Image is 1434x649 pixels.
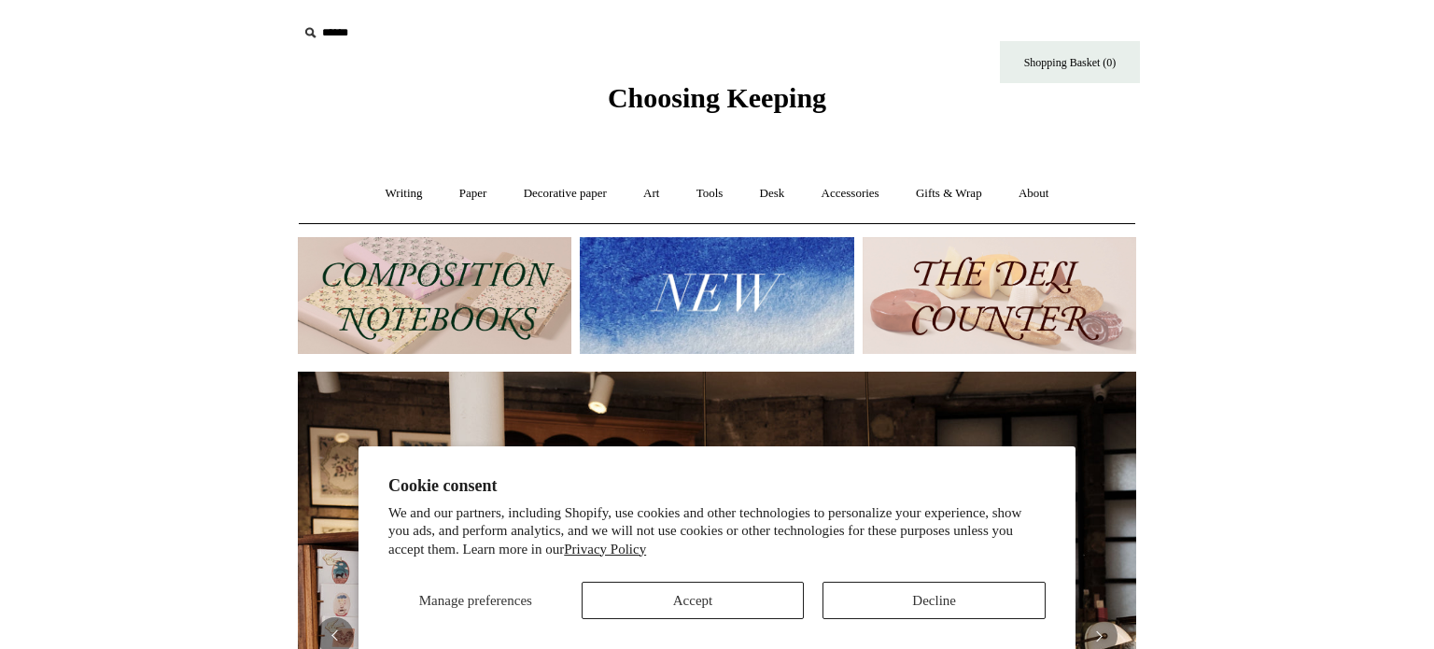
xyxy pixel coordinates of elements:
[1000,41,1140,83] a: Shopping Basket (0)
[680,169,740,219] a: Tools
[298,237,571,354] img: 202302 Composition ledgers.jpg__PID:69722ee6-fa44-49dd-a067-31375e5d54ec
[369,169,440,219] a: Writing
[507,169,624,219] a: Decorative paper
[1002,169,1066,219] a: About
[388,476,1046,496] h2: Cookie consent
[805,169,896,219] a: Accessories
[608,82,826,113] span: Choosing Keeping
[564,542,646,557] a: Privacy Policy
[443,169,504,219] a: Paper
[608,97,826,110] a: Choosing Keeping
[582,582,805,619] button: Accept
[863,237,1136,354] img: The Deli Counter
[419,593,532,608] span: Manage preferences
[626,169,676,219] a: Art
[580,237,853,354] img: New.jpg__PID:f73bdf93-380a-4a35-bcfe-7823039498e1
[743,169,802,219] a: Desk
[388,504,1046,559] p: We and our partners, including Shopify, use cookies and other technologies to personalize your ex...
[899,169,999,219] a: Gifts & Wrap
[388,582,563,619] button: Manage preferences
[822,582,1046,619] button: Decline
